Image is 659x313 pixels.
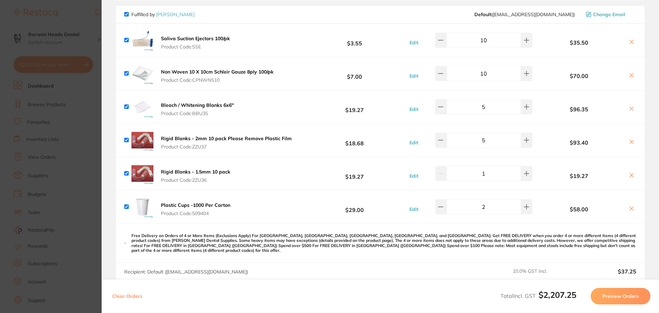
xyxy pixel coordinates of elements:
b: $35.50 [534,40,624,46]
span: Product Code: 509404 [161,211,230,216]
span: Product Code: ZZU37 [161,144,292,149]
button: Saliva Suction Ejectors 100/pk Product Code:SSE [159,35,232,50]
span: save@adamdental.com.au [474,12,575,17]
button: Edit [407,73,420,79]
button: Edit [407,106,420,112]
img: djVlMGRzcQ [131,29,153,51]
button: Edit [407,206,420,212]
img: bDRmbmxoag [131,196,153,218]
p: Fulfilled by [131,12,195,17]
b: Plastic Cups -1000 Per Carton [161,202,230,208]
b: $93.40 [534,139,624,146]
b: $18.68 [303,134,406,146]
span: Recipient: Default ( [EMAIL_ADDRESS][DOMAIN_NAME] ) [124,269,248,275]
b: Non Woven 10 X 10cm Schleir Gauze 8ply 100/pk [161,69,274,75]
b: $70.00 [534,73,624,79]
button: Edit [407,139,420,146]
button: Edit [407,40,420,46]
span: Product Code: BBU35 [161,111,234,116]
span: Total Incl. GST [500,292,576,299]
b: $2,207.25 [539,290,576,300]
b: Default [474,11,492,18]
p: Free Delivery on Orders of 4 or More Items (Exclusions Apply) For [GEOGRAPHIC_DATA], [GEOGRAPHIC_... [131,233,636,253]
img: OTduYTZqMA [131,63,153,85]
span: Product Code: SSE [161,44,230,49]
button: Bleach / Whitening Blanks 6x6" Product Code:BBU35 [159,102,236,116]
button: Non Woven 10 X 10cm Schleir Gauze 8ply 100/pk Product Code:CPNWNS10 [159,69,276,83]
img: MGNuazFmNA [131,96,153,118]
b: Rigid Blanks - 2mm 10 pack Please Remove Plastic Film [161,135,292,142]
b: $58.00 [534,206,624,212]
button: Plastic Cups -1000 Per Carton Product Code:509404 [159,202,232,216]
button: Change Email [584,11,636,18]
b: $19.27 [303,167,406,180]
output: $37.25 [577,268,636,283]
span: Product Code: CPNWNS10 [161,77,274,83]
b: $19.27 [303,100,406,113]
span: Change Email [593,12,625,17]
b: $7.00 [303,67,406,80]
a: [PERSON_NAME] [156,11,195,18]
button: Rigid Blanks - 2mm 10 pack Please Remove Plastic Film Product Code:ZZU37 [159,135,294,150]
b: $3.55 [303,34,406,46]
button: Clear Orders [110,288,144,304]
button: Preview Orders [591,288,650,304]
img: dGJxZXl1aw [131,163,153,185]
b: Saliva Suction Ejectors 100/pk [161,35,230,42]
img: NTFmMjV6cQ [131,129,153,151]
span: 10.0 % GST Incl. [513,268,572,283]
b: $19.27 [534,173,624,179]
b: $96.35 [534,106,624,112]
b: Bleach / Whitening Blanks 6x6" [161,102,234,108]
b: Rigid Blanks - 1.5mm 10 pack [161,169,230,175]
button: Rigid Blanks - 1.5mm 10 pack Product Code:ZZU36 [159,169,232,183]
b: $29.00 [303,200,406,213]
span: Product Code: ZZU36 [161,177,230,183]
button: Edit [407,173,420,179]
